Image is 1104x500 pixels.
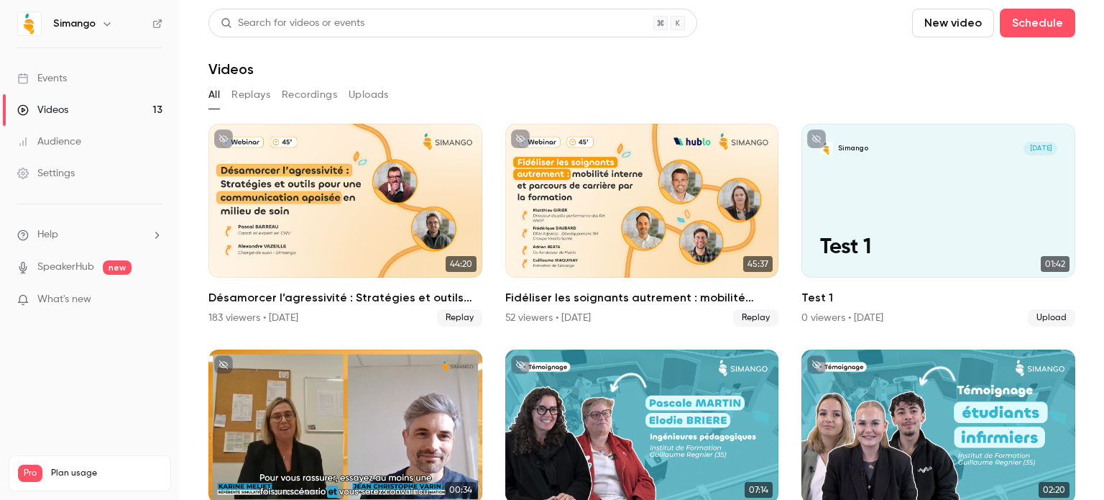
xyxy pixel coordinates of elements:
[214,355,233,374] button: unpublished
[103,260,132,275] span: new
[505,311,591,325] div: 52 viewers • [DATE]
[912,9,994,37] button: New video
[801,124,1075,327] li: Test 1
[801,289,1075,306] h2: Test 1
[446,256,477,272] span: 44:20
[208,124,482,327] li: Désamorcer l’agressivité : Stratégies et outils pour une communication apaisée en milieu de soin
[743,256,773,272] span: 45:37
[208,60,254,78] h1: Videos
[17,166,75,181] div: Settings
[17,227,162,242] li: help-dropdown-opener
[1039,482,1069,498] span: 02:20
[801,311,883,325] div: 0 viewers • [DATE]
[511,129,530,148] button: unpublished
[733,309,778,327] span: Replay
[1000,9,1075,37] button: Schedule
[1028,309,1075,327] span: Upload
[208,311,298,325] div: 183 viewers • [DATE]
[208,289,482,306] h2: Désamorcer l’agressivité : Stratégies et outils pour une communication apaisée en milieu de soin
[807,129,826,148] button: unpublished
[445,482,477,498] span: 00:34
[208,83,220,106] button: All
[37,227,58,242] span: Help
[17,71,67,86] div: Events
[1041,256,1069,272] span: 01:42
[282,83,337,106] button: Recordings
[505,289,779,306] h2: Fidéliser les soignants autrement : mobilité interne et parcours de carrière par la formation
[208,9,1075,491] section: Videos
[18,465,42,482] span: Pro
[349,83,389,106] button: Uploads
[145,294,162,306] iframe: Noticeable Trigger
[745,482,773,498] span: 07:14
[37,260,94,275] a: SpeakerHub
[820,142,834,155] img: Test 1
[505,124,779,327] a: 45:37Fidéliser les soignants autrement : mobilité interne et parcours de carrière par la formatio...
[18,12,41,35] img: Simango
[208,124,482,327] a: 44:20Désamorcer l’agressivité : Stratégies et outils pour une communication apaisée en milieu de ...
[820,235,1057,260] p: Test 1
[214,129,233,148] button: unpublished
[221,16,364,31] div: Search for videos or events
[838,144,868,153] p: Simango
[53,17,96,31] h6: Simango
[51,468,162,479] span: Plan usage
[17,135,81,149] div: Audience
[231,83,270,106] button: Replays
[807,355,826,374] button: unpublished
[37,292,91,307] span: What's new
[505,124,779,327] li: Fidéliser les soignants autrement : mobilité interne et parcours de carrière par la formation
[437,309,482,327] span: Replay
[1023,142,1057,155] span: [DATE]
[801,124,1075,327] a: Test 1Simango[DATE]Test 101:42Test 10 viewers • [DATE]Upload
[511,355,530,374] button: unpublished
[17,103,68,117] div: Videos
